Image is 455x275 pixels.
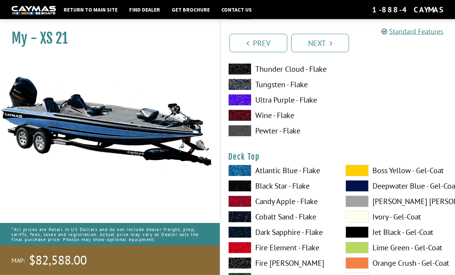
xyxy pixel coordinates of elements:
[345,227,447,238] label: Jet Black - Gel-Coat
[345,242,447,254] label: Lime Green - Gel-Coat
[291,34,349,52] a: Next
[345,211,447,223] label: Ivory - Gel-Coat
[228,33,455,52] ul: Pagination
[228,125,330,137] label: Pewter - Flake
[60,5,121,15] a: Return to main site
[12,223,208,246] p: *All prices are Retail in US Dollars and do not include dealer freight, prep, tariffs, fees, taxe...
[345,181,447,192] label: Deepwater Blue - Gel-Coat
[381,27,443,36] a: Standard Features
[228,79,330,91] label: Tungsten - Flake
[228,196,330,208] label: Candy Apple - Flake
[228,110,330,121] label: Wine - Flake
[228,227,330,238] label: Dark Sapphire - Flake
[345,196,447,208] label: [PERSON_NAME] [PERSON_NAME] - Gel-Coat
[345,165,447,177] label: Boss Yellow - Gel-Coat
[29,252,87,268] span: $82,588.00
[168,5,214,15] a: Get Brochure
[229,34,287,52] a: Prev
[228,64,330,75] label: Thunder Cloud - Flake
[228,165,330,177] label: Atlantic Blue - Flake
[228,258,330,269] label: Fire [PERSON_NAME]
[228,242,330,254] label: Fire Element - Flake
[372,5,443,15] div: 1-888-4CAYMAS
[345,258,447,269] label: Orange Crush - Gel-Coat
[228,211,330,223] label: Cobalt Sand - Flake
[228,94,330,106] label: Ultra Purple - Flake
[217,5,256,15] a: Contact Us
[12,6,56,14] img: white-logo-c9c8dbefe5ff5ceceb0f0178aa75bf4bb51f6bca0971e226c86eb53dfe498488.png
[228,181,330,192] label: Black Star - Flake
[12,30,201,47] h1: My - XS 21
[12,256,25,265] span: MAP:
[228,152,447,162] h4: Deck Top
[125,5,164,15] a: Find Dealer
